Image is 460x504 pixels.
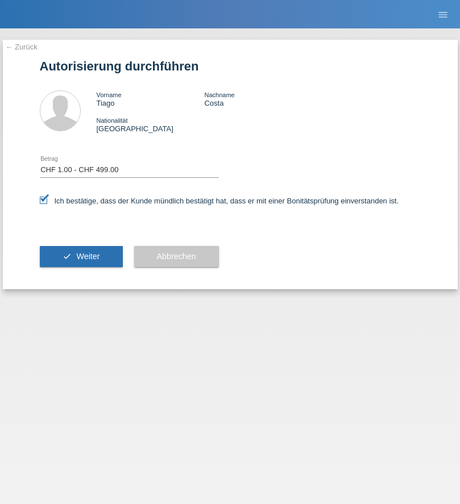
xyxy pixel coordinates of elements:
div: [GEOGRAPHIC_DATA] [97,116,205,133]
button: Abbrechen [134,246,219,268]
i: menu [437,9,449,20]
span: Nationalität [97,117,128,124]
span: Nachname [204,91,234,98]
h1: Autorisierung durchführen [40,59,421,73]
a: ← Zurück [6,43,38,51]
span: Abbrechen [157,252,196,261]
i: check [63,252,72,261]
div: Costa [204,90,312,107]
span: Weiter [76,252,100,261]
a: menu [432,11,454,18]
span: Vorname [97,91,122,98]
label: Ich bestätige, dass der Kunde mündlich bestätigt hat, dass er mit einer Bonitätsprüfung einversta... [40,197,399,205]
button: check Weiter [40,246,123,268]
div: Tiago [97,90,205,107]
